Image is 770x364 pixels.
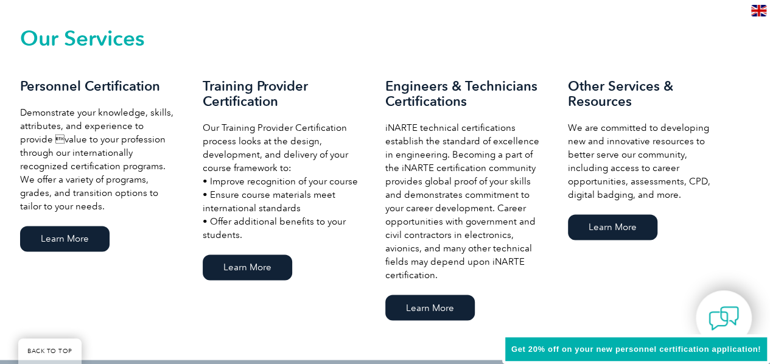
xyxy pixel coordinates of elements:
span: Get 20% off on your new personnel certification application! [511,345,761,354]
h2: Our Services [20,29,751,48]
p: Demonstrate your knowledge, skills, attributes, and experience to provide value to your professi... [20,106,178,213]
a: Learn More [568,214,657,240]
p: We are committed to developing new and innovative resources to better serve our community, includ... [568,121,726,201]
img: contact-chat.png [709,303,739,334]
p: Our Training Provider Certification process looks at the design, development, and delivery of you... [203,121,361,242]
a: Learn More [203,254,292,280]
h3: Personnel Certification [20,79,178,94]
a: BACK TO TOP [18,338,82,364]
h3: Other Services & Resources [568,79,726,109]
h3: Engineers & Technicians Certifications [385,79,544,109]
h3: Training Provider Certification [203,79,361,109]
a: Learn More [20,226,110,251]
p: iNARTE technical certifications establish the standard of excellence in engineering. Becoming a p... [385,121,544,282]
a: Learn More [385,295,475,320]
img: en [751,5,766,16]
